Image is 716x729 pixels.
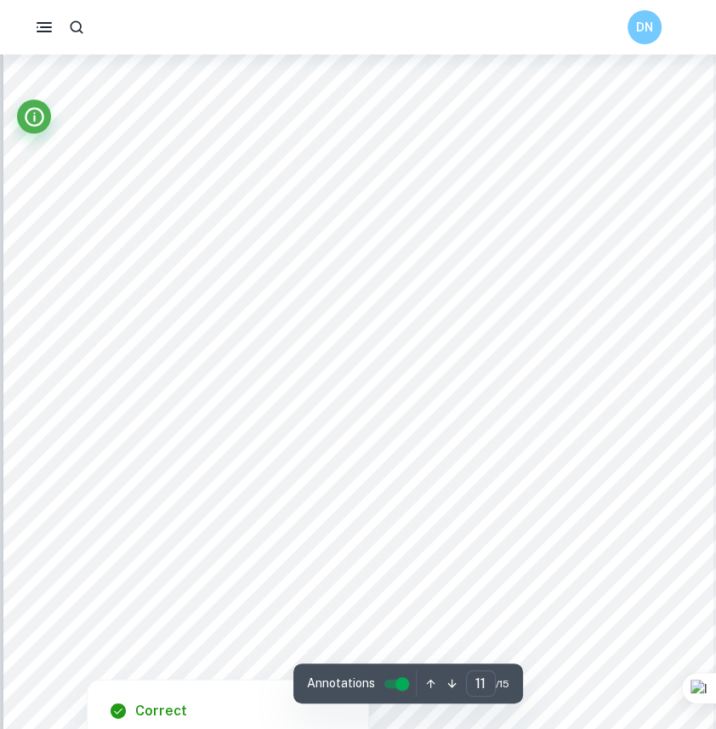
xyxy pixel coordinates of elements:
[496,676,509,692] span: / 15
[17,100,51,134] button: Info
[628,10,662,44] button: DN
[307,675,375,692] span: Annotations
[635,18,655,37] h6: DN
[135,701,187,721] h6: Correct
